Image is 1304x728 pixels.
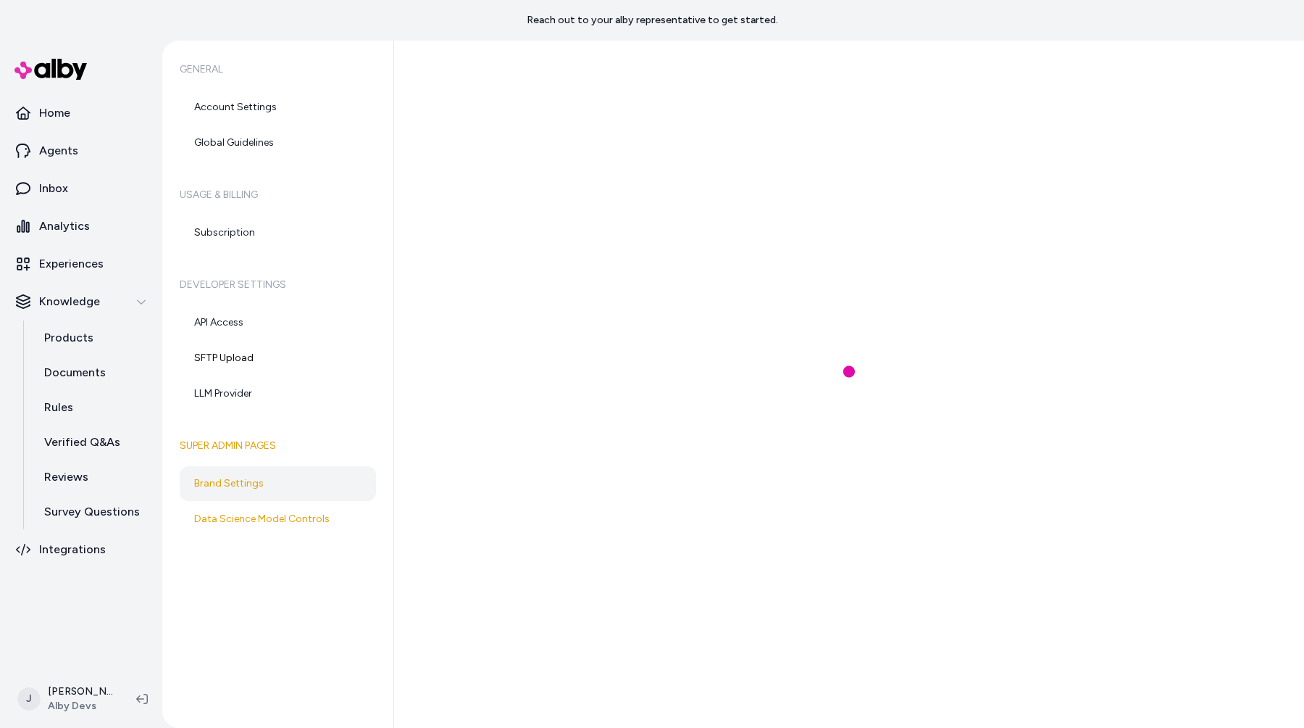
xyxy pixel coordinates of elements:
[30,320,156,355] a: Products
[6,532,156,567] a: Integrations
[39,218,90,235] p: Analytics
[180,49,376,90] h6: General
[9,676,125,722] button: J[PERSON_NAME]Alby Devs
[39,255,104,273] p: Experiences
[17,687,41,711] span: J
[30,495,156,529] a: Survey Questions
[30,425,156,460] a: Verified Q&As
[44,434,120,451] p: Verified Q&As
[39,180,68,197] p: Inbox
[44,399,73,416] p: Rules
[6,209,156,244] a: Analytics
[180,466,376,501] a: Brand Settings
[180,175,376,215] h6: Usage & Billing
[180,215,376,250] a: Subscription
[6,247,156,281] a: Experiences
[44,503,140,521] p: Survey Questions
[180,305,376,340] a: API Access
[6,133,156,168] a: Agents
[527,13,778,28] p: Reach out to your alby representative to get started.
[180,125,376,160] a: Global Guidelines
[180,265,376,305] h6: Developer Settings
[30,460,156,495] a: Reviews
[180,341,376,376] a: SFTP Upload
[180,502,376,537] a: Data Science Model Controls
[44,468,88,486] p: Reviews
[6,96,156,131] a: Home
[39,142,78,160] p: Agents
[44,329,93,347] p: Products
[180,426,376,466] h6: Super Admin Pages
[44,364,106,381] p: Documents
[48,684,113,699] p: [PERSON_NAME]
[6,171,156,206] a: Inbox
[180,90,376,125] a: Account Settings
[14,59,87,80] img: alby Logo
[39,293,100,310] p: Knowledge
[48,699,113,713] span: Alby Devs
[39,541,106,558] p: Integrations
[30,355,156,390] a: Documents
[39,104,70,122] p: Home
[180,376,376,411] a: LLM Provider
[6,284,156,319] button: Knowledge
[30,390,156,425] a: Rules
